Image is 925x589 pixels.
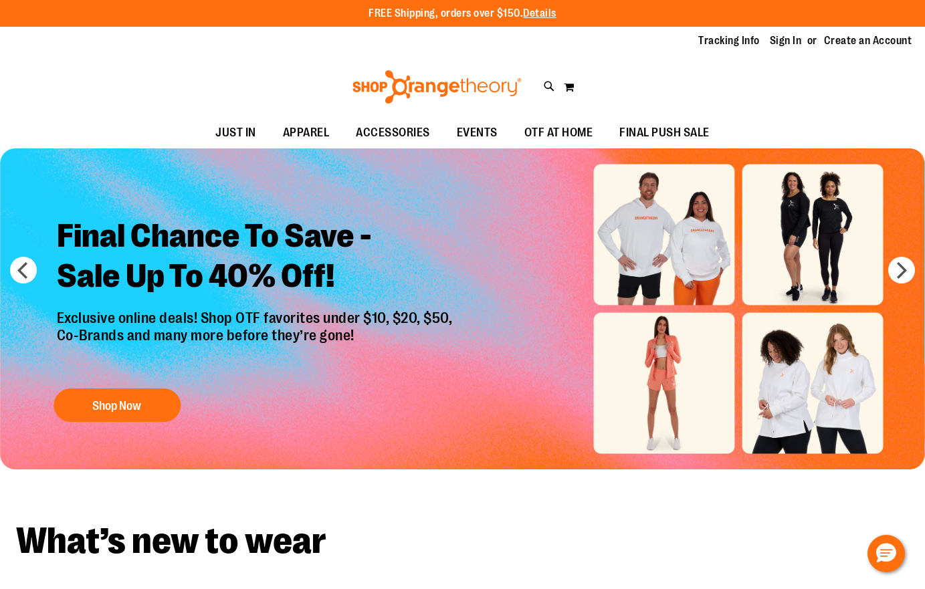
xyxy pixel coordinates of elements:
a: ACCESSORIES [342,118,443,148]
button: Hello, have a question? Let’s chat. [867,535,905,572]
p: FREE Shipping, orders over $150. [369,6,556,21]
a: JUST IN [202,118,270,148]
a: APPAREL [270,118,343,148]
a: Create an Account [824,33,912,48]
a: Details [523,7,556,19]
a: OTF AT HOME [511,118,607,148]
span: FINAL PUSH SALE [619,118,710,148]
button: prev [10,257,37,283]
a: EVENTS [443,118,511,148]
a: Tracking Info [698,33,760,48]
a: Final Chance To Save -Sale Up To 40% Off! Exclusive online deals! Shop OTF favorites under $10, $... [47,206,466,429]
button: Shop Now [54,388,181,422]
h2: What’s new to wear [16,523,909,560]
img: Shop Orangetheory [350,70,524,104]
p: Exclusive online deals! Shop OTF favorites under $10, $20, $50, Co-Brands and many more before th... [47,310,466,375]
span: JUST IN [215,118,256,148]
button: next [888,257,915,283]
span: APPAREL [283,118,330,148]
span: EVENTS [457,118,498,148]
h2: Final Chance To Save - Sale Up To 40% Off! [47,206,466,310]
span: OTF AT HOME [524,118,593,148]
a: Sign In [770,33,802,48]
span: ACCESSORIES [356,118,430,148]
a: FINAL PUSH SALE [606,118,723,148]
